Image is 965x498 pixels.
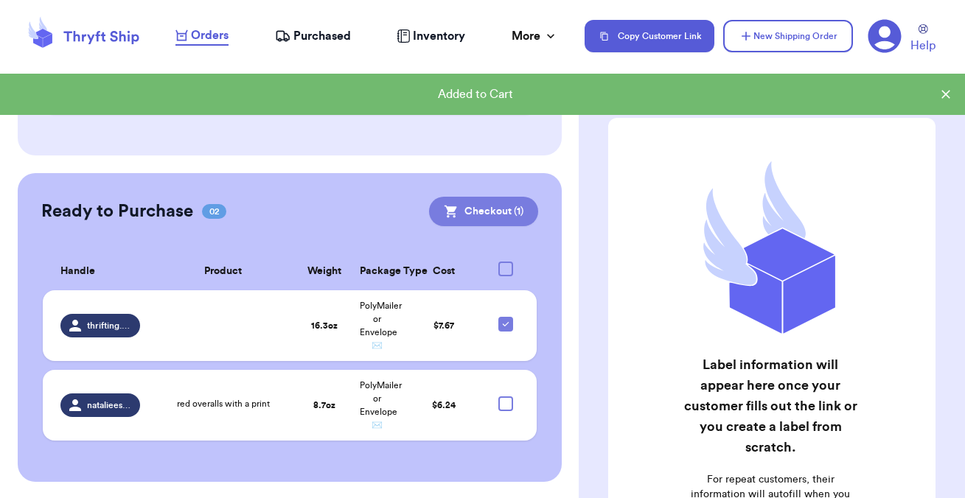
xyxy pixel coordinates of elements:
[910,37,936,55] span: Help
[404,253,484,290] th: Cost
[585,20,714,52] button: Copy Customer Link
[429,197,538,226] button: Checkout (1)
[177,399,270,408] span: red overalls with a print
[397,27,465,45] a: Inventory
[311,321,338,330] strong: 16.3 oz
[723,20,853,52] button: New Shipping Order
[680,354,861,457] h2: Label information will appear here once your customer fills out the link or you create a label fr...
[87,399,131,411] span: natalieesaucedoo
[293,27,351,45] span: Purchased
[175,27,229,46] a: Orders
[433,321,454,330] span: $ 7.67
[351,253,404,290] th: Package Type
[360,301,402,350] span: PolyMailer or Envelope ✉️
[87,320,131,332] span: thrifting.with.[PERSON_NAME]
[149,253,298,290] th: Product
[12,85,938,103] div: Added to Cart
[432,401,456,410] span: $ 6.24
[202,204,226,219] span: 02
[360,381,402,429] span: PolyMailer or Envelope ✉️
[512,27,558,45] div: More
[910,24,936,55] a: Help
[41,200,193,223] h2: Ready to Purchase
[191,27,229,44] span: Orders
[413,27,465,45] span: Inventory
[275,27,351,45] a: Purchased
[298,253,351,290] th: Weight
[60,264,95,279] span: Handle
[313,401,335,410] strong: 8.7 oz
